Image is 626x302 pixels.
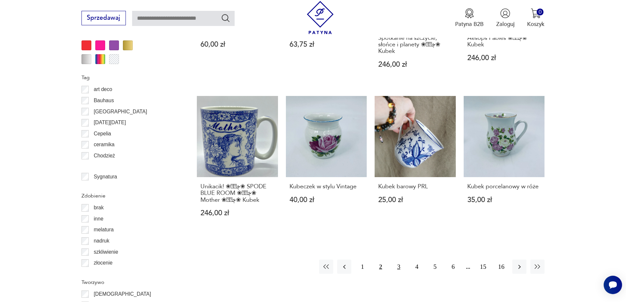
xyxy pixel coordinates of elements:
[476,260,490,274] button: 15
[290,183,363,190] h3: Kubeczek w stylu Vintage
[94,203,104,212] p: brak
[94,259,112,267] p: złocenie
[455,8,484,28] a: Ikona medaluPatyna B2B
[378,197,452,203] p: 25,00 zł
[378,61,452,68] p: 246,00 zł
[527,8,545,28] button: 0Koszyk
[81,73,178,82] p: Tag
[94,290,151,298] p: [DEMOGRAPHIC_DATA]
[200,41,274,48] p: 60,00 zł
[81,278,178,287] p: Tworzywo
[378,183,452,190] h3: Kubek barowy PRL
[94,85,112,94] p: art deco
[410,260,424,274] button: 4
[81,11,126,25] button: Sprzedawaj
[290,41,363,48] p: 63,75 zł
[304,1,337,34] img: Patyna - sklep z meblami i dekoracjami vintage
[200,183,274,203] h3: Unikacik! ❀ڿڰۣ❀ SPODE BLUE ROOM ❀ڿڰۣ❀ Mother ❀ڿڰۣ❀ Kubek
[531,8,541,18] img: Ikona koszyka
[500,8,510,18] img: Ikonka użytkownika
[94,118,126,127] p: [DATE][DATE]
[467,197,541,203] p: 35,00 zł
[455,8,484,28] button: Patyna B2B
[286,96,367,232] a: Kubeczek w stylu VintageKubeczek w stylu Vintage40,00 zł
[94,107,147,116] p: [GEOGRAPHIC_DATA]
[375,96,456,232] a: Kubek barowy PRLKubek barowy PRL25,00 zł
[467,183,541,190] h3: Kubek porcelanowy w róże
[221,13,230,23] button: Szukaj
[94,140,114,149] p: ceramika
[290,197,363,203] p: 40,00 zł
[464,8,475,18] img: Ikona medalu
[355,260,369,274] button: 1
[428,260,442,274] button: 5
[94,151,115,160] p: Chodzież
[604,276,622,294] iframe: Smartsupp widget button
[81,16,126,21] a: Sprzedawaj
[94,225,114,234] p: melatura
[94,215,103,223] p: inne
[496,20,515,28] p: Zaloguj
[200,210,274,217] p: 246,00 zł
[378,21,452,55] h3: Unikacik! ❀ڿڰۣ❀ SPODE BLUE ROOM ❀ڿڰۣ❀ Spotkanie na szczycie, słońce i planety ❀ڿڰۣ❀ Kubek
[94,237,109,245] p: nadruk
[197,96,278,232] a: Unikacik! ❀ڿڰۣ❀ SPODE BLUE ROOM ❀ڿڰۣ❀ Mother ❀ڿڰۣ❀ KubekUnikacik! ❀ڿڰۣ❀ SPODE BLUE ROOM ❀ڿڰۣ❀ Mot...
[81,192,178,200] p: Zdobienie
[94,248,118,256] p: szkliwienie
[527,20,545,28] p: Koszyk
[94,162,113,171] p: Ćmielów
[494,260,508,274] button: 16
[392,260,406,274] button: 3
[537,9,544,15] div: 0
[467,21,541,48] h3: Unikacik! ❀ڿڰۣ❀ SPODE BLUE ROOM ❀ڿڰۣ❀ Aesops Fables ❀ڿڰۣ❀ Kubek
[94,96,114,105] p: Bauhaus
[374,260,388,274] button: 2
[94,173,117,181] p: Sygnatura
[455,20,484,28] p: Patyna B2B
[446,260,460,274] button: 6
[496,8,515,28] button: Zaloguj
[467,55,541,61] p: 246,00 zł
[464,96,545,232] a: Kubek porcelanowy w różeKubek porcelanowy w róże35,00 zł
[94,129,111,138] p: Cepelia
